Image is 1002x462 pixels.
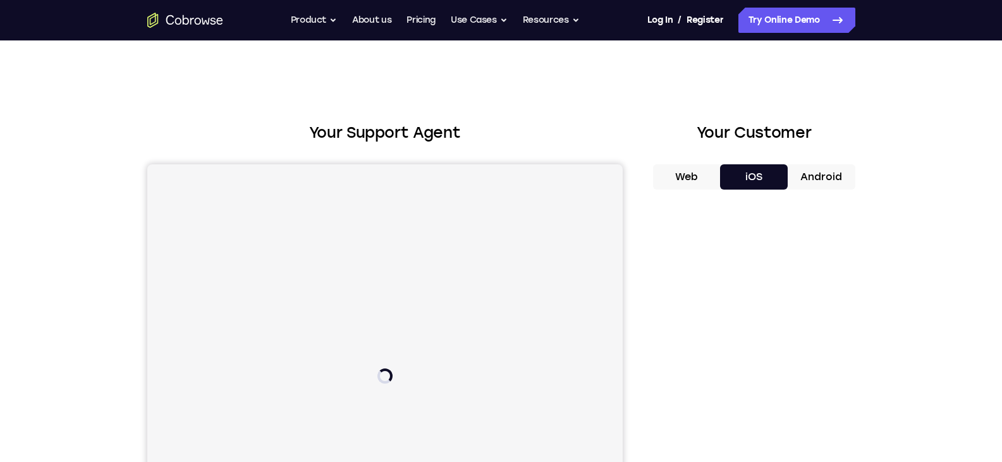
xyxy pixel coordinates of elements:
button: Resources [523,8,580,33]
span: / [678,13,681,28]
h2: Your Support Agent [147,121,623,144]
button: Web [653,164,721,190]
button: Use Cases [451,8,508,33]
a: Register [687,8,723,33]
a: Log In [647,8,673,33]
h2: Your Customer [653,121,855,144]
a: Go to the home page [147,13,223,28]
button: Product [291,8,338,33]
button: iOS [720,164,788,190]
button: Android [788,164,855,190]
a: Pricing [406,8,436,33]
a: Try Online Demo [738,8,855,33]
a: About us [352,8,391,33]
